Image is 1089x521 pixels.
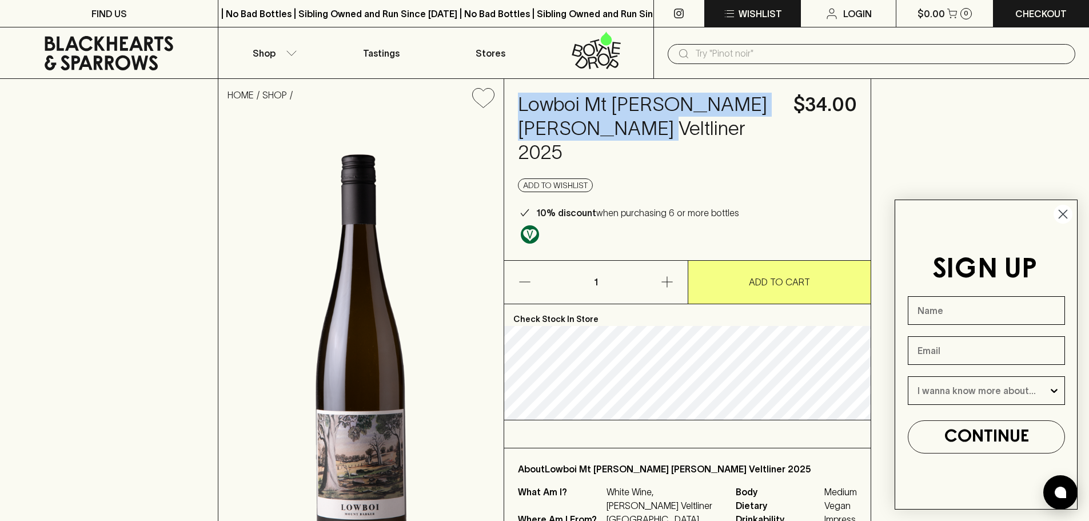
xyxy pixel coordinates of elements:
[793,93,857,117] h4: $34.00
[1053,204,1073,224] button: Close dialog
[964,10,968,17] p: 0
[436,27,545,78] a: Stores
[582,261,609,304] p: 1
[476,46,505,60] p: Stores
[536,206,739,220] p: when purchasing 6 or more bottles
[883,188,1089,521] div: FLYOUT Form
[262,90,287,100] a: SHOP
[824,485,857,499] span: Medium
[468,83,499,113] button: Add to wishlist
[1048,377,1060,404] button: Show Options
[688,261,871,304] button: ADD TO CART
[749,275,810,289] p: ADD TO CART
[518,93,780,165] h4: Lowboi Mt [PERSON_NAME] [PERSON_NAME] Veltliner 2025
[91,7,127,21] p: FIND US
[736,499,821,512] span: Dietary
[518,222,542,246] a: Made without the use of any animal products.
[518,178,593,192] button: Add to wishlist
[607,485,722,512] p: White Wine, [PERSON_NAME] Veltliner
[504,304,871,326] p: Check Stock In Store
[518,462,857,476] p: About Lowboi Mt [PERSON_NAME] [PERSON_NAME] Veltliner 2025
[908,420,1065,454] button: CONTINUE
[824,499,857,512] span: Vegan
[521,225,539,244] img: Vegan
[253,46,276,60] p: Shop
[736,485,821,499] span: Body
[843,7,872,21] p: Login
[327,27,436,78] a: Tastings
[228,90,254,100] a: HOME
[932,257,1037,283] span: SIGN UP
[739,7,782,21] p: Wishlist
[1055,487,1066,498] img: bubble-icon
[918,377,1048,404] input: I wanna know more about...
[695,45,1066,63] input: Try "Pinot noir"
[536,208,596,218] b: 10% discount
[218,27,327,78] button: Shop
[918,7,945,21] p: $0.00
[1015,7,1067,21] p: Checkout
[908,296,1065,325] input: Name
[908,336,1065,365] input: Email
[363,46,400,60] p: Tastings
[518,485,604,512] p: What Am I?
